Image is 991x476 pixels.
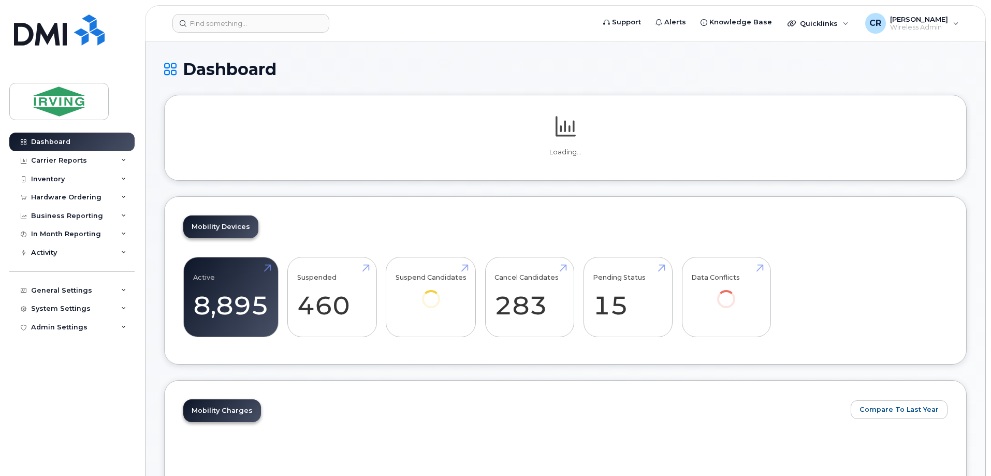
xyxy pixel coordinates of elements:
[593,263,663,331] a: Pending Status 15
[193,263,269,331] a: Active 8,895
[297,263,367,331] a: Suspended 460
[164,60,967,78] h1: Dashboard
[183,399,261,422] a: Mobility Charges
[851,400,948,419] button: Compare To Last Year
[691,263,761,323] a: Data Conflicts
[183,148,948,157] p: Loading...
[859,405,939,414] span: Compare To Last Year
[183,215,258,238] a: Mobility Devices
[396,263,467,323] a: Suspend Candidates
[494,263,564,331] a: Cancel Candidates 283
